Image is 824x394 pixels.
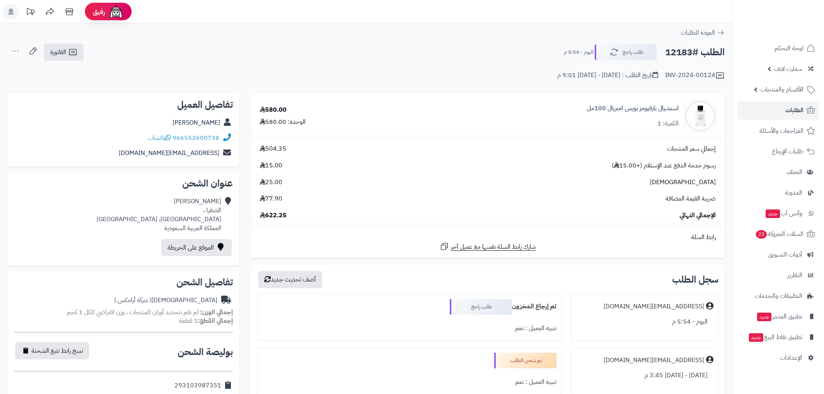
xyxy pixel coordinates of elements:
div: تاريخ الطلب : [DATE] - [DATE] 9:01 م [557,71,658,80]
span: المدونة [785,187,802,198]
div: [PERSON_NAME] الصفرا ، [GEOGRAPHIC_DATA]، [GEOGRAPHIC_DATA] المملكة العربية السعودية [97,197,221,232]
span: لم تقم بتحديد أوزان للمنتجات ، وزن افتراضي للكل 1 كجم [67,308,199,317]
span: لوحة التحكم [775,43,803,54]
div: الوحدة: 580.00 [260,118,306,127]
span: نسخ رابط تتبع الشحنة [32,346,83,355]
a: الإعدادات [738,348,819,367]
span: التقارير [787,270,802,281]
span: رفيق [93,7,105,16]
img: 1681328489-c72c4b_8dc5cd0d833649bfb74e2b435726834a~mv2-90x90.png [685,100,715,132]
span: 504.35 [260,144,286,153]
span: أدوات التسويق [768,249,802,260]
a: لوحة التحكم [738,39,819,58]
a: المراجعات والأسئلة [738,121,819,140]
span: جديد [749,333,763,342]
img: logo-2.png [771,10,817,26]
span: العودة للطلبات [681,28,715,37]
div: 293103987351 [174,381,221,390]
a: المدونة [738,183,819,202]
span: سمارت لايف [774,63,802,74]
span: جديد [766,209,780,218]
span: تطبيق المتجر [756,311,802,322]
button: طلب راجع [595,44,657,60]
span: [DEMOGRAPHIC_DATA] [650,178,716,187]
a: التقارير [738,266,819,285]
span: السلات المتروكة [755,229,803,239]
span: 622.25 [260,211,287,220]
span: شارك رابط السلة نفسها مع عميل آخر [451,243,536,252]
a: 966552600738 [173,133,219,142]
span: العملاء [787,167,802,178]
span: الطلبات [785,105,803,116]
div: [EMAIL_ADDRESS][DOMAIN_NAME] [604,356,704,365]
span: 23 [755,230,767,239]
span: 77.90 [260,194,282,203]
strong: إجمالي القطع: [198,316,233,325]
h2: تفاصيل العميل [14,100,233,109]
div: رابط السلة [254,233,722,242]
a: [PERSON_NAME] [173,118,220,127]
div: اليوم - 5:54 م [576,314,713,329]
span: رسوم خدمة الدفع عند الإستلام (+15.00 ) [612,161,716,170]
span: الأقسام والمنتجات [761,84,803,95]
span: ( شركة أرامكس ) [114,295,151,305]
div: [EMAIL_ADDRESS][DOMAIN_NAME] [604,302,704,311]
a: شارك رابط السلة نفسها مع عميل آخر [440,242,536,252]
b: تم إرجاع المخزون [512,302,556,311]
div: INV-2024-00124 [665,71,725,80]
span: التطبيقات والخدمات [755,290,802,301]
div: [DATE] - [DATE] 3:45 م [576,368,713,383]
span: وآتس آب [765,208,802,219]
a: أدوات التسويق [738,245,819,264]
a: تطبيق نقاط البيعجديد [738,328,819,347]
a: السلات المتروكة23 [738,225,819,243]
a: وآتس آبجديد [738,204,819,223]
a: العودة للطلبات [681,28,725,37]
h2: عنوان الشحن [14,179,233,188]
span: إجمالي سعر المنتجات [667,144,716,153]
a: الطلبات [738,101,819,120]
button: نسخ رابط تتبع الشحنة [15,342,89,359]
a: تطبيق المتجرجديد [738,307,819,326]
a: تحديثات المنصة [21,4,40,21]
h2: بوليصة الشحن [178,347,233,357]
div: الكمية: 1 [657,119,679,128]
div: تنبيه العميل : نعم [262,321,556,336]
strong: إجمالي الوزن: [200,308,233,317]
small: اليوم - 5:54 م [564,48,593,56]
span: الفاتورة [50,47,66,57]
h2: الطلب #12183 [665,44,725,60]
small: 1 قطعة [179,316,233,325]
span: ضريبة القيمة المضافة [666,194,716,203]
button: أضف تحديث جديد [258,271,322,288]
a: العملاء [738,163,819,181]
img: ai-face.png [108,4,124,19]
a: الموقع على الخريطة [161,239,232,256]
span: تطبيق نقاط البيع [748,332,802,343]
a: اسنشيال بارفيومز بويس امبريال 100مل [587,104,679,113]
a: واتساب [148,133,171,142]
div: [DEMOGRAPHIC_DATA] [114,296,217,305]
div: طلب راجع [450,299,512,315]
span: جديد [757,313,771,321]
span: الإعدادات [780,352,802,363]
span: 15.00 [260,161,282,170]
div: تنبيه العميل : نعم [262,375,556,390]
h3: سجل الطلب [672,275,718,284]
a: الفاتورة [44,44,84,61]
a: طلبات الإرجاع [738,142,819,161]
span: الإجمالي النهائي [680,211,716,220]
span: 25.00 [260,178,282,187]
div: تم شحن الطلب [494,353,556,368]
h2: تفاصيل الشحن [14,278,233,287]
a: التطبيقات والخدمات [738,287,819,305]
div: 580.00 [260,106,287,114]
a: [EMAIL_ADDRESS][DOMAIN_NAME] [119,148,219,158]
span: المراجعات والأسئلة [759,125,803,136]
span: طلبات الإرجاع [772,146,803,157]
